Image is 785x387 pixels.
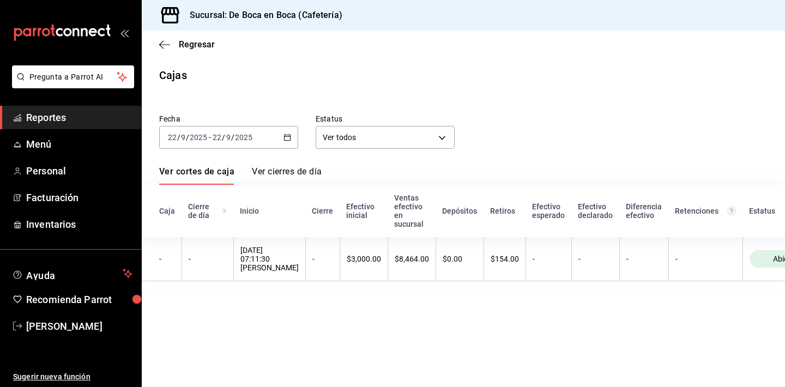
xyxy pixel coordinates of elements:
[189,255,227,263] div: -
[533,255,565,263] div: -
[26,319,132,334] span: [PERSON_NAME]
[120,28,129,37] button: open_drawer_menu
[26,137,132,152] span: Menú
[532,202,565,220] div: Efectivo esperado
[26,190,132,205] span: Facturación
[26,164,132,178] span: Personal
[159,207,175,215] div: Caja
[443,255,477,263] div: $0.00
[346,202,381,220] div: Efectivo inicial
[626,255,662,263] div: -
[442,207,477,215] div: Depósitos
[231,133,234,142] span: /
[8,79,134,90] a: Pregunta a Parrot AI
[159,39,215,50] button: Regresar
[159,255,175,263] div: -
[186,133,189,142] span: /
[226,133,231,142] input: --
[159,166,322,185] div: navigation tabs
[180,133,186,142] input: --
[252,166,322,185] a: Ver cierres de día
[26,292,132,307] span: Recomienda Parrot
[222,207,227,215] svg: El número de cierre de día es consecutivo y consolida todos los cortes de caja previos en un únic...
[189,133,208,142] input: ----
[312,207,333,215] div: Cierre
[316,115,455,123] label: Estatus
[578,255,613,263] div: -
[179,39,215,50] span: Regresar
[188,202,227,220] div: Cierre de día
[395,255,429,263] div: $8,464.00
[12,65,134,88] button: Pregunta a Parrot AI
[491,255,519,263] div: $154.00
[177,133,180,142] span: /
[159,166,234,185] a: Ver cortes de caja
[394,194,429,228] div: Ventas efectivo en sucursal
[240,246,299,272] div: [DATE] 07:11:30 [PERSON_NAME]
[626,202,662,220] div: Diferencia efectivo
[181,9,342,22] h3: Sucursal: De Boca en Boca (Cafetería)
[159,67,187,83] div: Cajas
[26,267,118,280] span: Ayuda
[159,115,298,123] label: Fecha
[578,202,613,220] div: Efectivo declarado
[312,255,333,263] div: -
[167,133,177,142] input: --
[234,133,253,142] input: ----
[347,255,381,263] div: $3,000.00
[316,126,455,149] div: Ver todos
[240,207,299,215] div: Inicio
[29,71,117,83] span: Pregunta a Parrot AI
[490,207,519,215] div: Retiros
[727,207,736,215] svg: Total de retenciones de propinas registradas
[212,133,222,142] input: --
[13,371,132,383] span: Sugerir nueva función
[26,217,132,232] span: Inventarios
[675,207,736,215] div: Retenciones
[675,255,736,263] div: -
[26,110,132,125] span: Reportes
[222,133,225,142] span: /
[209,133,211,142] span: -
